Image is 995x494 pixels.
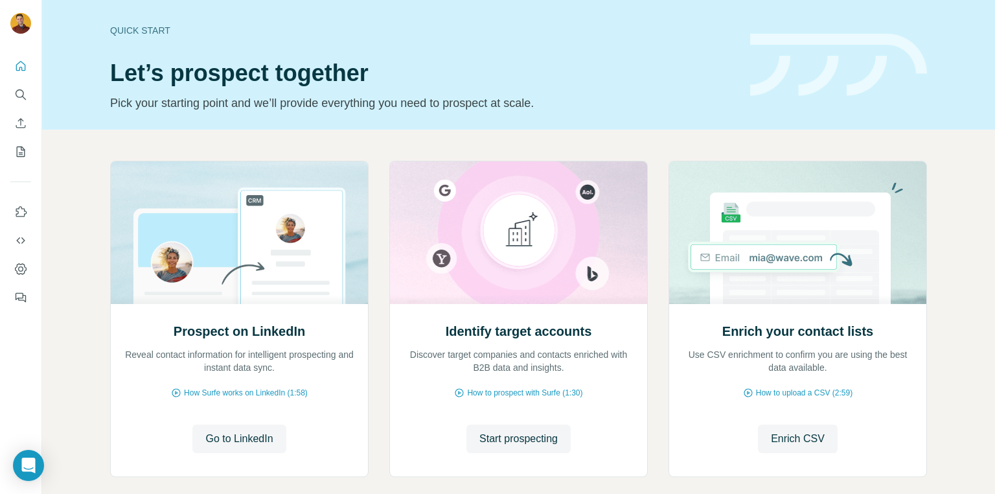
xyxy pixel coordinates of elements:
[10,140,31,163] button: My lists
[771,431,825,447] span: Enrich CSV
[467,387,582,399] span: How to prospect with Surfe (1:30)
[110,60,735,86] h1: Let’s prospect together
[10,286,31,309] button: Feedback
[389,161,648,304] img: Identify target accounts
[124,348,355,374] p: Reveal contact information for intelligent prospecting and instant data sync.
[466,425,571,453] button: Start prospecting
[10,13,31,34] img: Avatar
[10,54,31,78] button: Quick start
[10,83,31,106] button: Search
[110,94,735,112] p: Pick your starting point and we’ll provide everything you need to prospect at scale.
[13,450,44,481] div: Open Intercom Messenger
[10,200,31,224] button: Use Surfe on LinkedIn
[110,161,369,304] img: Prospect on LinkedIn
[758,425,838,453] button: Enrich CSV
[756,387,852,399] span: How to upload a CSV (2:59)
[10,112,31,135] button: Enrich CSV
[722,322,873,340] h2: Enrich your contact lists
[174,322,305,340] h2: Prospect on LinkedIn
[10,229,31,252] button: Use Surfe API
[184,387,308,399] span: How Surfe works on LinkedIn (1:58)
[192,425,286,453] button: Go to LinkedIn
[669,161,927,304] img: Enrich your contact lists
[10,257,31,281] button: Dashboard
[205,431,273,447] span: Go to LinkedIn
[750,34,927,97] img: banner
[479,431,558,447] span: Start prospecting
[446,322,592,340] h2: Identify target accounts
[682,348,913,374] p: Use CSV enrichment to confirm you are using the best data available.
[110,24,735,37] div: Quick start
[403,348,634,374] p: Discover target companies and contacts enriched with B2B data and insights.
